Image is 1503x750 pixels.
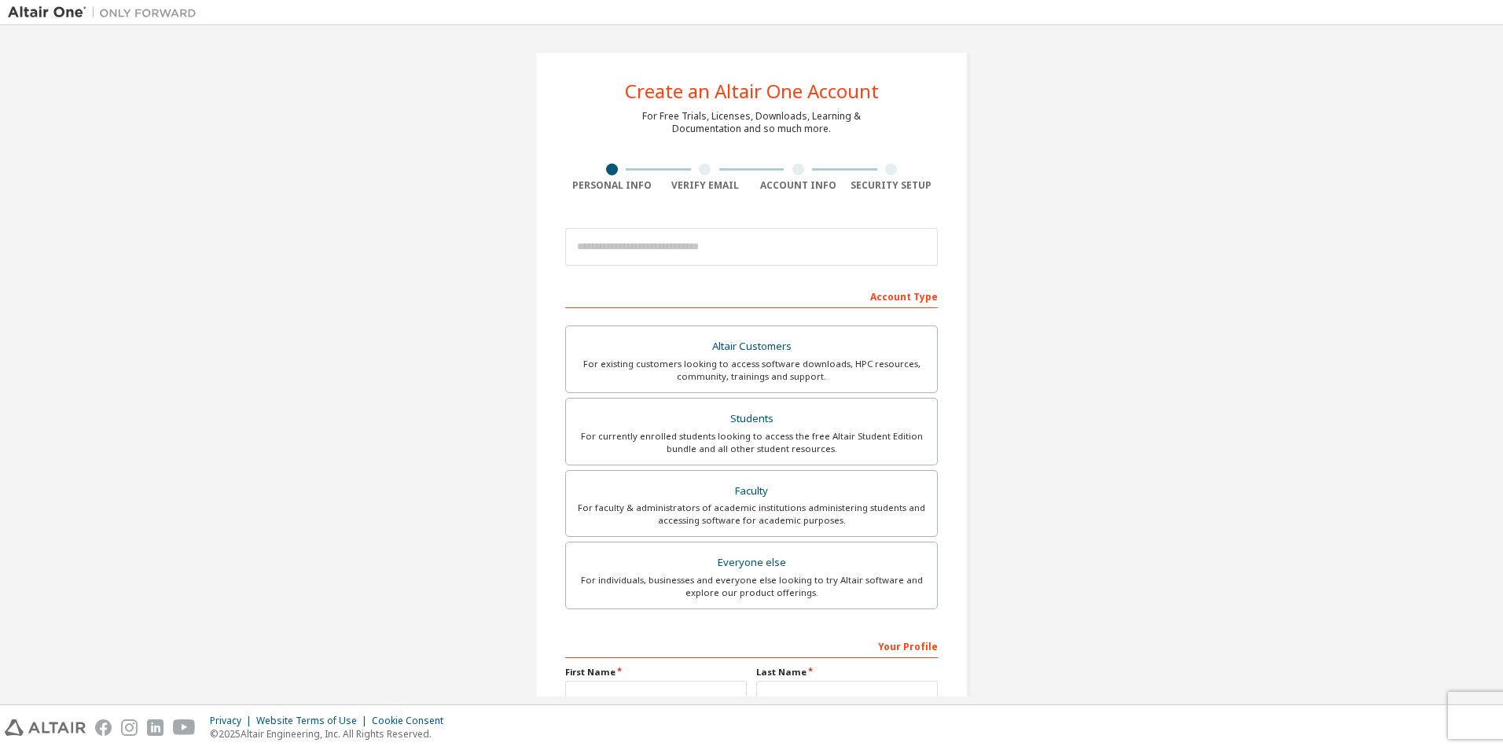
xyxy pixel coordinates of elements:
p: © 2025 Altair Engineering, Inc. All Rights Reserved. [210,727,453,741]
div: Students [575,408,928,430]
img: altair_logo.svg [5,719,86,736]
div: Altair Customers [575,336,928,358]
img: instagram.svg [121,719,138,736]
div: Verify Email [659,179,752,192]
div: Everyone else [575,552,928,574]
div: Account Info [751,179,845,192]
div: For faculty & administrators of academic institutions administering students and accessing softwa... [575,502,928,527]
div: Account Type [565,283,938,308]
img: Altair One [8,5,204,20]
label: First Name [565,666,747,678]
div: Create an Altair One Account [625,82,879,101]
div: Security Setup [845,179,939,192]
div: Personal Info [565,179,659,192]
div: For individuals, businesses and everyone else looking to try Altair software and explore our prod... [575,574,928,599]
div: Faculty [575,480,928,502]
div: Privacy [210,715,256,727]
div: For Free Trials, Licenses, Downloads, Learning & Documentation and so much more. [642,110,861,135]
div: Cookie Consent [372,715,453,727]
label: Last Name [756,666,938,678]
div: Website Terms of Use [256,715,372,727]
div: Your Profile [565,633,938,658]
img: youtube.svg [173,719,196,736]
div: For currently enrolled students looking to access the free Altair Student Edition bundle and all ... [575,430,928,455]
img: linkedin.svg [147,719,164,736]
div: For existing customers looking to access software downloads, HPC resources, community, trainings ... [575,358,928,383]
img: facebook.svg [95,719,112,736]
